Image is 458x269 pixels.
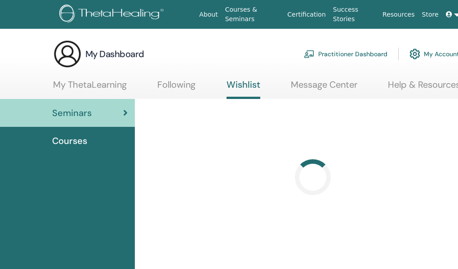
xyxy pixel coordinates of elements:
[52,134,87,148] span: Courses
[59,4,167,25] img: logo.png
[196,6,221,23] a: About
[227,79,260,99] a: Wishlist
[304,50,315,58] img: chalkboard-teacher.svg
[53,79,127,97] a: My ThetaLearning
[418,6,442,23] a: Store
[52,106,92,120] span: Seminars
[53,40,82,68] img: generic-user-icon.jpg
[291,79,357,97] a: Message Center
[85,48,144,60] h3: My Dashboard
[222,1,284,27] a: Courses & Seminars
[284,6,329,23] a: Certification
[157,79,196,97] a: Following
[304,44,387,64] a: Practitioner Dashboard
[409,46,420,62] img: cog.svg
[329,1,379,27] a: Success Stories
[379,6,418,23] a: Resources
